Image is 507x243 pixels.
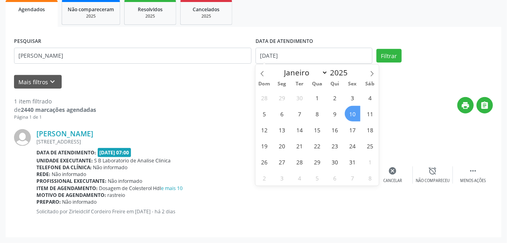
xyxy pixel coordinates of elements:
i: alarm_off [429,166,437,175]
span: [DATE] 07:00 [98,148,131,157]
strong: 2440 marcações agendadas [21,106,96,113]
span: rastreio [108,192,125,198]
span: Outubro 10, 2025 [345,106,360,121]
div: Cancelar [383,178,402,184]
a: [PERSON_NAME] [36,129,93,138]
span: Outubro 19, 2025 [257,138,272,154]
span: Outubro 18, 2025 [362,122,378,138]
div: Menos ações [460,178,486,184]
span: Não compareceram [68,6,114,13]
input: Year [328,67,354,78]
span: Resolvidos [138,6,163,13]
span: Outubro 26, 2025 [257,154,272,170]
span: Outubro 23, 2025 [327,138,343,154]
span: Outubro 8, 2025 [310,106,325,121]
span: Outubro 12, 2025 [257,122,272,138]
button: print [457,97,474,113]
i: print [461,101,470,110]
span: Outubro 5, 2025 [257,106,272,121]
button:  [477,97,493,113]
i: keyboard_arrow_down [48,77,57,86]
i: cancel [388,166,397,175]
span: Outubro 17, 2025 [345,122,360,138]
span: Outubro 21, 2025 [292,138,308,154]
span: Ter [291,81,308,87]
b: Telefone da clínica: [36,164,92,171]
img: img [14,129,31,146]
span: Novembro 6, 2025 [327,170,343,186]
span: Novembro 8, 2025 [362,170,378,186]
span: Outubro 2, 2025 [327,90,343,105]
span: Sex [344,81,361,87]
label: DATA DE ATENDIMENTO [256,35,313,48]
span: Outubro 7, 2025 [292,106,308,121]
span: Outubro 15, 2025 [310,122,325,138]
label: PESQUISAR [14,35,41,48]
span: Setembro 30, 2025 [292,90,308,105]
span: Outubro 6, 2025 [274,106,290,121]
span: Outubro 11, 2025 [362,106,378,121]
span: Outubro 20, 2025 [274,138,290,154]
span: Outubro 16, 2025 [327,122,343,138]
span: Qui [326,81,344,87]
span: Outubro 13, 2025 [274,122,290,138]
b: Data de atendimento: [36,149,96,156]
b: Profissional executante: [36,178,107,184]
span: Outubro 30, 2025 [327,154,343,170]
span: Setembro 29, 2025 [274,90,290,105]
span: Não informado [108,178,143,184]
select: Month [280,67,328,78]
span: Novembro 2, 2025 [257,170,272,186]
div: 1 item filtrado [14,97,96,105]
i:  [469,166,477,175]
a: e mais 10 [161,185,183,192]
b: Motivo de agendamento: [36,192,106,198]
span: Sáb [361,81,379,87]
i:  [481,101,489,110]
span: Outubro 28, 2025 [292,154,308,170]
span: Novembro 4, 2025 [292,170,308,186]
span: Outubro 1, 2025 [310,90,325,105]
b: Item de agendamento: [36,185,98,192]
div: 2025 [130,13,170,19]
span: Outubro 14, 2025 [292,122,308,138]
span: Novembro 3, 2025 [274,170,290,186]
div: Não compareceu [416,178,450,184]
span: Outubro 29, 2025 [310,154,325,170]
input: Nome, CNS [14,48,251,64]
span: Dom [256,81,273,87]
div: 2025 [68,13,114,19]
span: Outubro 27, 2025 [274,154,290,170]
span: Novembro 1, 2025 [362,154,378,170]
b: Rede: [36,171,50,178]
p: Solicitado por Zirleidclif Cordeiro Freire em [DATE] - há 2 dias [36,208,253,215]
span: Agendados [18,6,45,13]
span: Cancelados [193,6,220,13]
span: Outubro 22, 2025 [310,138,325,154]
div: 2025 [186,13,226,19]
span: Outubro 24, 2025 [345,138,360,154]
span: Novembro 5, 2025 [310,170,325,186]
span: Outubro 3, 2025 [345,90,360,105]
span: Outubro 31, 2025 [345,154,360,170]
span: S B Laboratorio de Analise Clinica [95,157,171,164]
input: Selecione um intervalo [256,48,372,64]
span: Não informado [62,198,97,205]
span: Dosagem de Colesterol Hdl [99,185,183,192]
span: Outubro 9, 2025 [327,106,343,121]
b: Preparo: [36,198,61,205]
button: Mais filtroskeyboard_arrow_down [14,75,62,89]
span: Seg [273,81,291,87]
span: Outubro 25, 2025 [362,138,378,154]
div: Página 1 de 1 [14,114,96,121]
span: Setembro 28, 2025 [257,90,272,105]
span: Outubro 4, 2025 [362,90,378,105]
div: [STREET_ADDRESS] [36,138,253,145]
span: Novembro 7, 2025 [345,170,360,186]
button: Filtrar [376,49,402,63]
span: Qua [308,81,326,87]
b: Unidade executante: [36,157,93,164]
span: Não informado [93,164,128,171]
div: de [14,105,96,114]
span: Não informado [52,171,87,178]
